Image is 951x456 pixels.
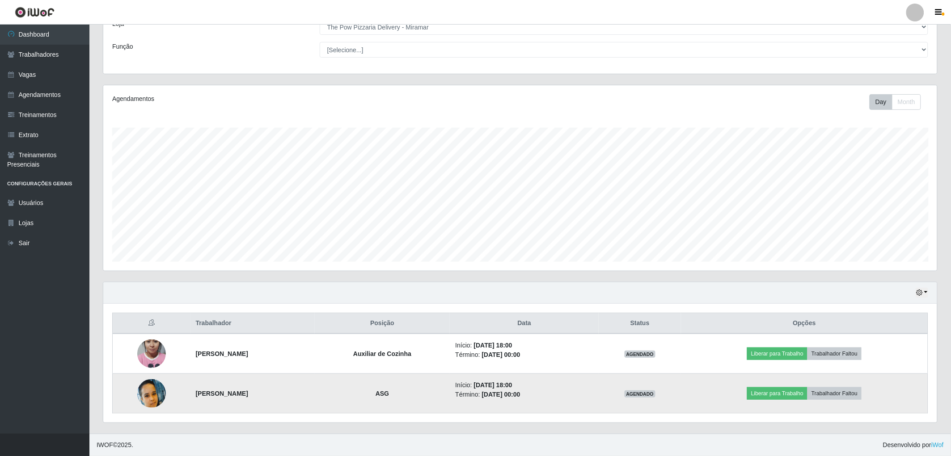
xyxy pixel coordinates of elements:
time: [DATE] 00:00 [482,351,520,358]
span: IWOF [97,441,113,448]
time: [DATE] 00:00 [482,391,520,398]
span: AGENDADO [625,390,656,397]
th: Trabalhador [190,313,315,334]
label: Função [112,42,133,51]
li: Início: [455,381,593,390]
span: AGENDADO [625,351,656,358]
strong: Auxiliar de Cozinha [353,350,411,357]
li: Término: [455,350,593,360]
div: First group [870,94,921,110]
span: © 2025 . [97,440,133,450]
button: Liberar para Trabalho [747,347,807,360]
th: Posição [315,313,450,334]
div: Toolbar with button groups [870,94,928,110]
button: Trabalhador Faltou [807,347,862,360]
button: Day [870,94,892,110]
strong: [PERSON_NAME] [196,350,248,357]
strong: ASG [376,390,389,397]
img: 1724535532655.jpeg [137,328,166,379]
button: Liberar para Trabalho [747,387,807,400]
li: Início: [455,341,593,350]
strong: [PERSON_NAME] [196,390,248,397]
th: Opções [681,313,928,334]
time: [DATE] 18:00 [474,342,512,349]
div: Agendamentos [112,94,444,104]
th: Data [450,313,599,334]
img: 1673793237624.jpeg [137,379,166,408]
time: [DATE] 18:00 [474,381,512,389]
img: CoreUI Logo [15,7,55,18]
li: Término: [455,390,593,399]
span: Desenvolvido por [883,440,944,450]
button: Trabalhador Faltou [807,387,862,400]
button: Month [892,94,921,110]
th: Status [599,313,681,334]
a: iWof [931,441,944,448]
